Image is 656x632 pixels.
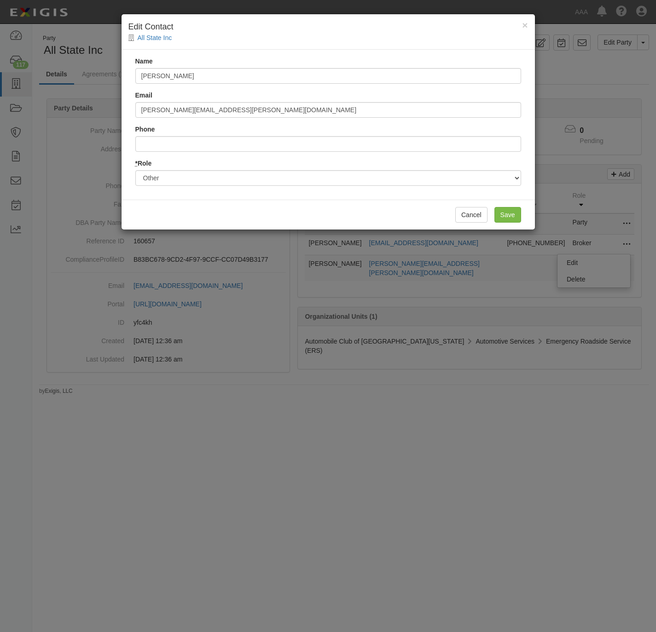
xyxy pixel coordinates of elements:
span: × [522,20,528,30]
button: Cancel [455,207,488,223]
button: Close [522,20,528,30]
label: Role [135,159,152,168]
a: All State Inc [138,34,172,41]
label: Name [135,57,153,66]
abbr: required [135,160,138,167]
label: Email [135,91,152,100]
label: Phone [135,125,155,134]
h4: Edit Contact [128,21,528,33]
input: Save [494,207,521,223]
